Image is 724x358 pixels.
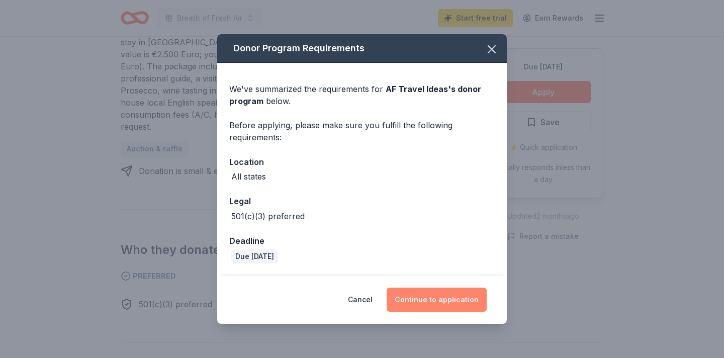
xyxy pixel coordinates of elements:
div: We've summarized the requirements for below. [229,83,495,107]
div: All states [231,170,266,183]
div: 501(c)(3) preferred [231,210,305,222]
button: Cancel [348,288,373,312]
div: Legal [229,195,495,208]
div: Deadline [229,234,495,247]
div: Due [DATE] [231,249,278,263]
div: Location [229,155,495,168]
button: Continue to application [387,288,487,312]
div: Before applying, please make sure you fulfill the following requirements: [229,119,495,143]
div: Donor Program Requirements [217,34,507,63]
